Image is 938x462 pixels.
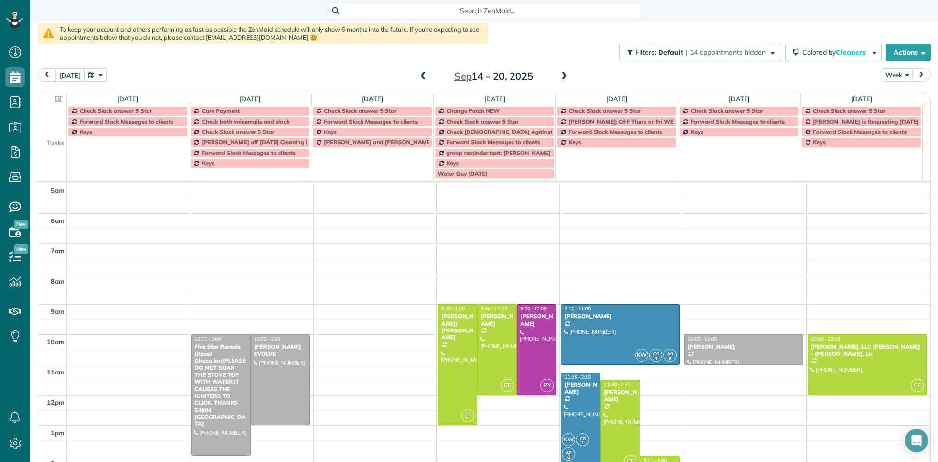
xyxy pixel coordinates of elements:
[619,44,780,61] button: Filters: Default | 14 appointments hidden
[38,68,56,82] button: prev
[813,107,885,114] span: Check Slack answer 5 Star
[51,186,64,194] span: 5am
[202,159,214,167] span: Keys
[667,351,673,356] span: AR
[562,433,575,446] span: KW
[461,409,474,422] span: CF
[564,306,591,312] span: 9:00 - 11:00
[481,306,507,312] span: 9:00 - 12:00
[576,439,589,448] small: 1
[886,44,931,61] button: Actions
[447,118,519,125] span: Check Slack answer 5 Star
[194,336,221,342] span: 10:00 - 2:00
[564,374,591,380] span: 11:15 - 2:15
[47,338,64,346] span: 10am
[51,247,64,255] span: 7am
[851,95,872,103] a: [DATE]
[240,95,261,103] a: [DATE]
[653,351,659,356] span: CG
[80,128,92,135] span: Keys
[691,128,703,135] span: Keys
[569,138,581,146] span: Keys
[686,48,766,57] span: | 14 appointments hidden
[687,343,800,350] div: [PERSON_NAME]
[691,118,785,125] span: Forward Slack Messages to clients
[520,306,547,312] span: 9:00 - 12:00
[14,244,28,254] span: New
[254,336,280,342] span: 10:00 - 1:00
[688,336,717,342] span: 10:00 - 11:00
[454,70,472,82] span: Sep
[47,398,64,406] span: 12pm
[811,336,840,342] span: 10:00 - 12:00
[569,118,687,125] span: [PERSON_NAME]: OFF Thurs or Fri WEEKLY
[51,277,64,285] span: 8am
[441,306,465,312] span: 9:00 - 1:00
[441,313,474,341] div: [PERSON_NAME]/ [PERSON_NAME]
[447,107,500,114] span: Change Patch NEW
[691,107,763,114] span: Check Slack answer 5 Star
[254,343,307,357] div: [PERSON_NAME] EVOLVE
[38,23,488,44] div: To keep your account and others performing as fast as possible the ZenMaid schedule will only sho...
[564,381,597,396] div: [PERSON_NAME]
[202,149,296,156] span: Forward Slack Messages to clients
[635,349,648,362] span: KW
[785,44,882,61] button: Colored byCleaners
[117,95,138,103] a: [DATE]
[520,313,554,327] div: [PERSON_NAME]
[484,95,505,103] a: [DATE]
[362,95,383,103] a: [DATE]
[51,429,64,437] span: 1pm
[729,95,750,103] a: [DATE]
[432,71,554,82] h2: 14 – 20, 2025
[650,354,662,364] small: 1
[324,118,418,125] span: Forward Slack Messages to clients
[51,217,64,224] span: 6am
[911,379,924,392] span: CF
[658,48,684,57] span: Default
[810,343,924,357] div: [PERSON_NAME], LLC [PERSON_NAME] - [PERSON_NAME], Llc
[447,159,459,167] span: Keys
[202,107,240,114] span: Care Payment
[447,128,588,135] span: Check [DEMOGRAPHIC_DATA] Against Spreadsheet
[14,220,28,229] span: New
[447,138,540,146] span: Forward Slack Messages to clients
[564,313,677,320] div: [PERSON_NAME]
[447,149,551,156] span: group reminder text: [PERSON_NAME]
[580,436,586,441] span: CG
[566,450,572,455] span: AR
[813,138,826,146] span: Keys
[80,107,152,114] span: Check Slack answer 5 Star
[202,118,290,125] span: Check both voicemails and slack
[603,389,637,403] div: [PERSON_NAME]
[912,68,931,82] button: next
[569,107,641,114] span: Check Slack answer 5 Star
[636,48,656,57] span: Filters:
[802,48,869,57] span: Colored by
[324,107,396,114] span: Check Slack answer 5 Star
[47,368,64,376] span: 11am
[501,379,514,392] span: CF
[813,128,907,135] span: Forward Slack Messages to clients
[80,118,173,125] span: Forward Slack Messages to clients
[202,138,336,146] span: [PERSON_NAME] off [DATE] Cleaning Restaurant
[438,170,488,177] span: Water Guy [DATE]
[324,128,337,135] span: Keys
[664,354,676,364] small: 6
[562,453,575,462] small: 6
[55,68,85,82] button: [DATE]
[202,128,274,135] span: Check Slack answer 5 Star
[194,343,248,428] div: Five Star Rentals (Rozet Ghazalian)PLEASE DO NOT SOAK THE STOVE TOP WITH WATER IT CAUSES THE IGNI...
[881,68,913,82] button: Week
[836,48,867,57] span: Cleaners
[606,95,627,103] a: [DATE]
[540,379,554,392] span: PY
[324,138,479,146] span: [PERSON_NAME] and [PERSON_NAME] Off Every [DATE]
[604,381,630,388] span: 11:30 - 2:30
[615,44,780,61] a: Filters: Default | 14 appointments hidden
[905,429,928,452] div: Open Intercom Messenger
[569,128,662,135] span: Forward Slack Messages to clients
[480,313,514,327] div: [PERSON_NAME]
[51,308,64,315] span: 9am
